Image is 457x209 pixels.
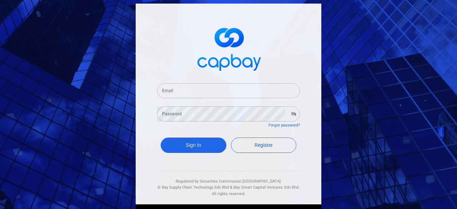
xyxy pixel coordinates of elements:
[233,185,300,190] span: Bay Smart Capital Ventures Sdn Bhd.
[255,142,273,148] span: Register
[161,138,226,153] button: Sign In
[157,171,300,197] div: Regulated by Securities Commission [GEOGRAPHIC_DATA]. & All rights reserved.
[157,185,229,190] span: © Bay Supply Chain Technology Sdn Bhd
[231,138,297,153] a: Register
[268,123,300,128] a: Forgot password?
[193,21,264,75] img: logo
